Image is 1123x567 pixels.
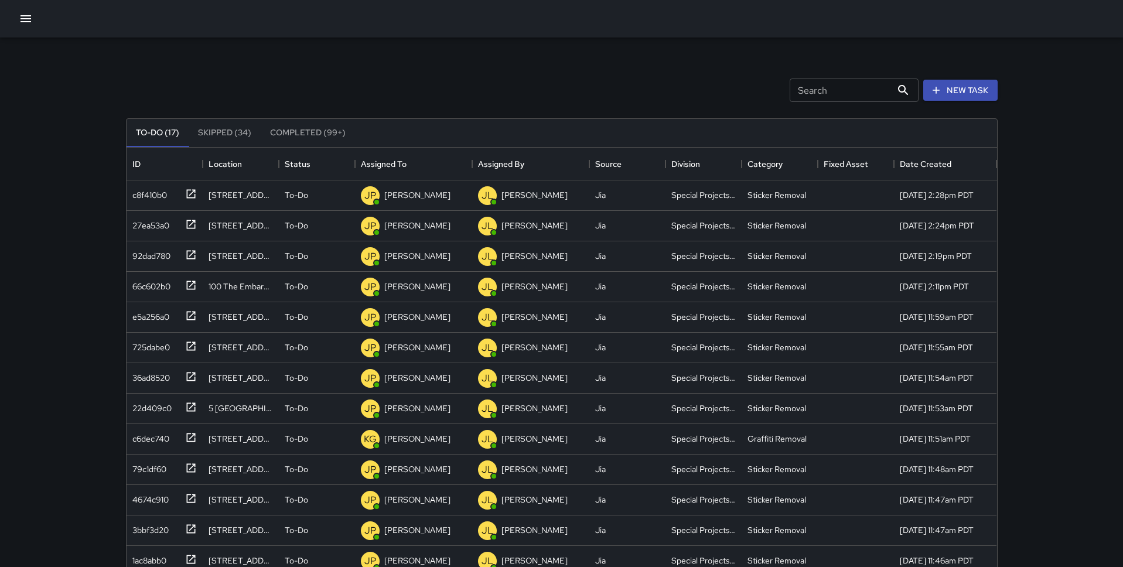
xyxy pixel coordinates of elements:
[595,250,606,262] div: Jia
[501,402,568,414] p: [PERSON_NAME]
[595,311,606,323] div: Jia
[671,494,736,505] div: Special Projects Team
[900,281,969,292] div: 9/2/2025, 2:11pm PDT
[361,148,407,180] div: Assigned To
[364,341,376,355] p: JP
[384,341,450,353] p: [PERSON_NAME]
[742,148,818,180] div: Category
[482,463,493,477] p: JL
[671,463,736,475] div: Special Projects Team
[128,489,169,505] div: 4674c910
[900,220,974,231] div: 9/2/2025, 2:24pm PDT
[209,311,273,323] div: 101 Market Street
[482,280,493,294] p: JL
[285,281,308,292] p: To-Do
[747,372,806,384] div: Sticker Removal
[900,341,973,353] div: 9/2/2025, 11:55am PDT
[364,250,376,264] p: JP
[128,367,170,384] div: 36ad8520
[501,433,568,445] p: [PERSON_NAME]
[595,524,606,536] div: Jia
[595,463,606,475] div: Jia
[482,402,493,416] p: JL
[209,281,273,292] div: 100 The Embarcadero
[747,555,806,566] div: Sticker Removal
[384,433,450,445] p: [PERSON_NAME]
[364,524,376,538] p: JP
[355,148,472,180] div: Assigned To
[279,148,355,180] div: Status
[209,189,273,201] div: 83 Mission Street
[128,306,169,323] div: e5a256a0
[285,433,308,445] p: To-Do
[364,189,376,203] p: JP
[595,494,606,505] div: Jia
[384,494,450,505] p: [PERSON_NAME]
[747,220,806,231] div: Sticker Removal
[128,459,166,475] div: 79c1df60
[747,311,806,323] div: Sticker Removal
[671,220,736,231] div: Special Projects Team
[384,311,450,323] p: [PERSON_NAME]
[671,341,736,353] div: Special Projects Team
[478,148,524,180] div: Assigned By
[482,310,493,325] p: JL
[285,220,308,231] p: To-Do
[900,524,974,536] div: 9/2/2025, 11:47am PDT
[595,341,606,353] div: Jia
[747,402,806,414] div: Sticker Removal
[671,281,736,292] div: Special Projects Team
[128,276,170,292] div: 66c602b0
[384,524,450,536] p: [PERSON_NAME]
[671,433,736,445] div: Special Projects Team
[128,398,172,414] div: 22d409c0
[747,433,807,445] div: Graffiti Removal
[595,555,606,566] div: Jia
[824,148,868,180] div: Fixed Asset
[128,337,170,353] div: 725dabe0
[747,281,806,292] div: Sticker Removal
[127,148,203,180] div: ID
[285,402,308,414] p: To-Do
[900,463,974,475] div: 9/2/2025, 11:48am PDT
[209,555,273,566] div: 1 Pine Street
[900,148,951,180] div: Date Created
[900,402,973,414] div: 9/2/2025, 11:53am PDT
[482,371,493,385] p: JL
[209,524,273,536] div: 1 California Street
[671,555,736,566] div: Special Projects Team
[595,433,606,445] div: Jia
[384,250,450,262] p: [PERSON_NAME]
[384,189,450,201] p: [PERSON_NAME]
[128,245,170,262] div: 92dad780
[501,220,568,231] p: [PERSON_NAME]
[501,341,568,353] p: [PERSON_NAME]
[747,463,806,475] div: Sticker Removal
[482,493,493,507] p: JL
[209,402,273,414] div: 5 Embarcadero Center
[285,189,308,201] p: To-Do
[923,80,998,101] button: New Task
[384,372,450,384] p: [PERSON_NAME]
[501,372,568,384] p: [PERSON_NAME]
[595,148,622,180] div: Source
[482,219,493,233] p: JL
[482,341,493,355] p: JL
[384,220,450,231] p: [PERSON_NAME]
[595,402,606,414] div: Jia
[501,281,568,292] p: [PERSON_NAME]
[128,428,169,445] div: c6dec740
[900,555,974,566] div: 9/2/2025, 11:46am PDT
[501,555,568,566] p: [PERSON_NAME]
[127,119,189,147] button: To-Do (17)
[364,310,376,325] p: JP
[364,402,376,416] p: JP
[747,494,806,505] div: Sticker Removal
[482,250,493,264] p: JL
[209,372,273,384] div: 1 Market Street
[209,494,273,505] div: 1 California Street
[595,189,606,201] div: Jia
[285,372,308,384] p: To-Do
[665,148,742,180] div: Division
[595,220,606,231] div: Jia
